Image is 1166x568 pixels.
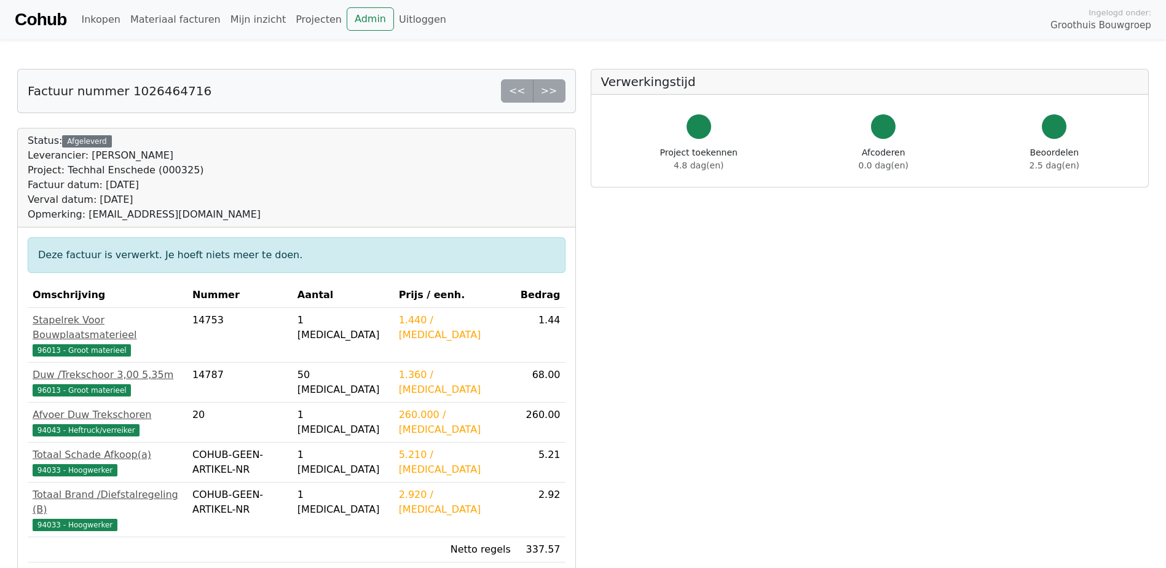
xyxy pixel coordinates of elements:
[516,483,565,537] td: 2.92
[187,363,293,403] td: 14787
[33,368,183,397] a: Duw /Trekschoor 3,00 5,35m96013 - Groot materieel
[28,84,211,98] h5: Factuur nummer 1026464716
[33,487,183,532] a: Totaal Brand /Diefstalregeling (B)94033 - Hoogwerker
[33,408,183,437] a: Afvoer Duw Trekschoren94043 - Heftruck/verreiker
[291,7,347,32] a: Projecten
[33,384,131,396] span: 96013 - Groot materieel
[15,5,66,34] a: Cohub
[516,403,565,443] td: 260.00
[674,160,723,170] span: 4.8 dag(en)
[516,308,565,363] td: 1.44
[226,7,291,32] a: Mijn inzicht
[399,448,511,477] div: 5.210 / [MEDICAL_DATA]
[859,146,908,172] div: Afcoderen
[347,7,394,31] a: Admin
[1050,18,1151,33] span: Groothuis Bouwgroep
[516,283,565,308] th: Bedrag
[394,7,451,32] a: Uitloggen
[394,537,516,562] td: Netto regels
[187,403,293,443] td: 20
[399,487,511,517] div: 2.920 / [MEDICAL_DATA]
[297,408,389,437] div: 1 [MEDICAL_DATA]
[33,368,183,382] div: Duw /Trekschoor 3,00 5,35m
[293,283,394,308] th: Aantal
[28,237,565,273] div: Deze factuur is verwerkt. Je hoeft niets meer te doen.
[297,368,389,397] div: 50 [MEDICAL_DATA]
[601,74,1139,89] h5: Verwerkingstijd
[399,408,511,437] div: 260.000 / [MEDICAL_DATA]
[33,344,131,357] span: 96013 - Groot materieel
[1030,160,1079,170] span: 2.5 dag(en)
[28,178,261,192] div: Factuur datum: [DATE]
[516,443,565,483] td: 5.21
[125,7,226,32] a: Materiaal facturen
[33,487,183,517] div: Totaal Brand /Diefstalregeling (B)
[33,408,183,422] div: Afvoer Duw Trekschoren
[28,133,261,222] div: Status:
[33,313,183,357] a: Stapelrek Voor Bouwplaatsmaterieel96013 - Groot materieel
[187,443,293,483] td: COHUB-GEEN-ARTIKEL-NR
[297,487,389,517] div: 1 [MEDICAL_DATA]
[33,448,183,477] a: Totaal Schade Afkoop(a)94033 - Hoogwerker
[516,537,565,562] td: 337.57
[859,160,908,170] span: 0.0 dag(en)
[399,368,511,397] div: 1.360 / [MEDICAL_DATA]
[33,519,117,531] span: 94033 - Hoogwerker
[399,313,511,342] div: 1.440 / [MEDICAL_DATA]
[28,163,261,178] div: Project: Techhal Enschede (000325)
[660,146,738,172] div: Project toekennen
[297,448,389,477] div: 1 [MEDICAL_DATA]
[187,283,293,308] th: Nummer
[28,192,261,207] div: Verval datum: [DATE]
[28,148,261,163] div: Leverancier: [PERSON_NAME]
[33,448,183,462] div: Totaal Schade Afkoop(a)
[1089,7,1151,18] span: Ingelogd onder:
[297,313,389,342] div: 1 [MEDICAL_DATA]
[33,424,140,436] span: 94043 - Heftruck/verreiker
[187,308,293,363] td: 14753
[33,313,183,342] div: Stapelrek Voor Bouwplaatsmaterieel
[394,283,516,308] th: Prijs / eenh.
[62,135,111,148] div: Afgeleverd
[1030,146,1079,172] div: Beoordelen
[33,464,117,476] span: 94033 - Hoogwerker
[516,363,565,403] td: 68.00
[76,7,125,32] a: Inkopen
[187,483,293,537] td: COHUB-GEEN-ARTIKEL-NR
[28,283,187,308] th: Omschrijving
[28,207,261,222] div: Opmerking: [EMAIL_ADDRESS][DOMAIN_NAME]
